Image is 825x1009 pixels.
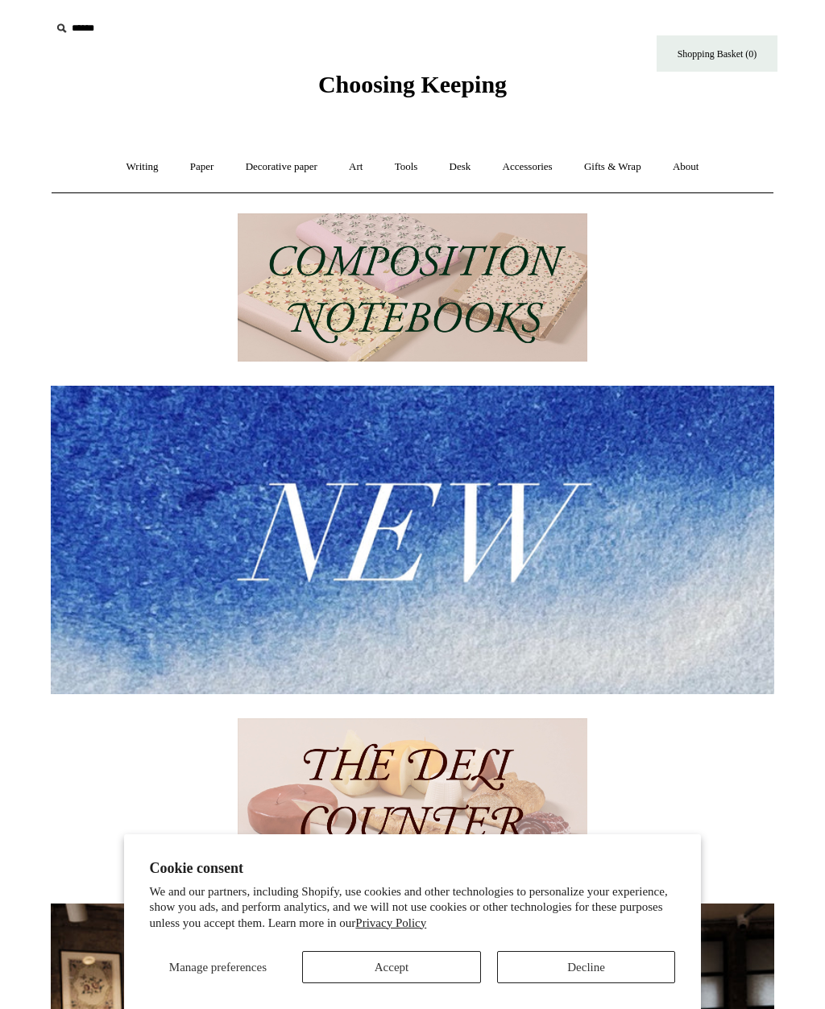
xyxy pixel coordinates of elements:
[176,146,229,188] a: Paper
[435,146,486,188] a: Desk
[150,884,676,932] p: We and our partners, including Shopify, use cookies and other technologies to personalize your ex...
[302,951,481,983] button: Accept
[51,386,774,693] img: New.jpg__PID:f73bdf93-380a-4a35-bcfe-7823039498e1
[238,718,587,867] img: The Deli Counter
[150,860,676,877] h2: Cookie consent
[238,213,587,362] img: 202302 Composition ledgers.jpg__PID:69722ee6-fa44-49dd-a067-31375e5d54ec
[657,35,777,72] a: Shopping Basket (0)
[318,84,507,95] a: Choosing Keeping
[112,146,173,188] a: Writing
[570,146,656,188] a: Gifts & Wrap
[334,146,377,188] a: Art
[169,961,267,974] span: Manage preferences
[318,71,507,97] span: Choosing Keeping
[231,146,332,188] a: Decorative paper
[150,951,287,983] button: Manage preferences
[497,951,676,983] button: Decline
[355,916,426,929] a: Privacy Policy
[380,146,433,188] a: Tools
[488,146,567,188] a: Accessories
[658,146,714,188] a: About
